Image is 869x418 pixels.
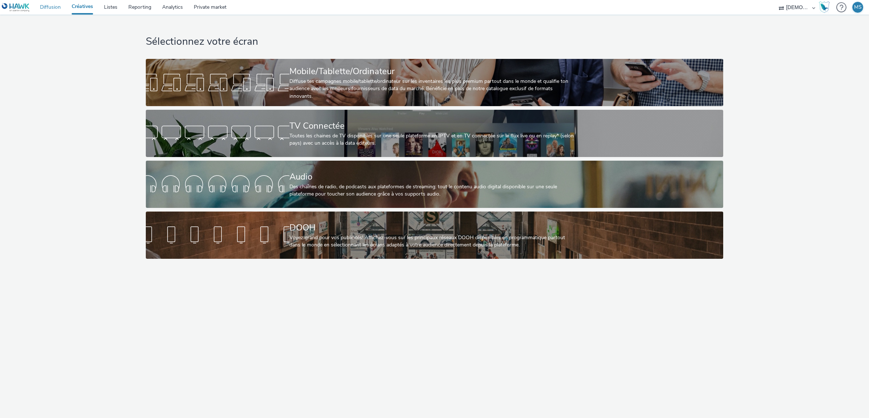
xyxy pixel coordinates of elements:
img: undefined Logo [2,3,30,12]
div: Toutes les chaines de TV disponibles sur une seule plateforme en IPTV et en TV connectée sur le f... [289,132,577,147]
div: Mobile/Tablette/Ordinateur [289,65,577,78]
div: DOOH [289,221,577,234]
a: AudioDes chaînes de radio, de podcasts aux plateformes de streaming: tout le contenu audio digita... [146,161,724,208]
h1: Sélectionnez votre écran [146,35,724,49]
div: Diffuse tes campagnes mobile/tablette/ordinateur sur les inventaires les plus premium partout dan... [289,78,577,100]
a: Mobile/Tablette/OrdinateurDiffuse tes campagnes mobile/tablette/ordinateur sur les inventaires le... [146,59,724,106]
div: Audio [289,170,577,183]
div: MS [854,2,862,13]
img: Hawk Academy [819,1,830,13]
div: Des chaînes de radio, de podcasts aux plateformes de streaming: tout le contenu audio digital dis... [289,183,577,198]
div: Voyez grand pour vos publicités! Affichez-vous sur les principaux réseaux DOOH disponibles en pro... [289,234,577,249]
a: TV ConnectéeToutes les chaines de TV disponibles sur une seule plateforme en IPTV et en TV connec... [146,110,724,157]
a: DOOHVoyez grand pour vos publicités! Affichez-vous sur les principaux réseaux DOOH disponibles en... [146,212,724,259]
a: Hawk Academy [819,1,833,13]
div: TV Connectée [289,120,577,132]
